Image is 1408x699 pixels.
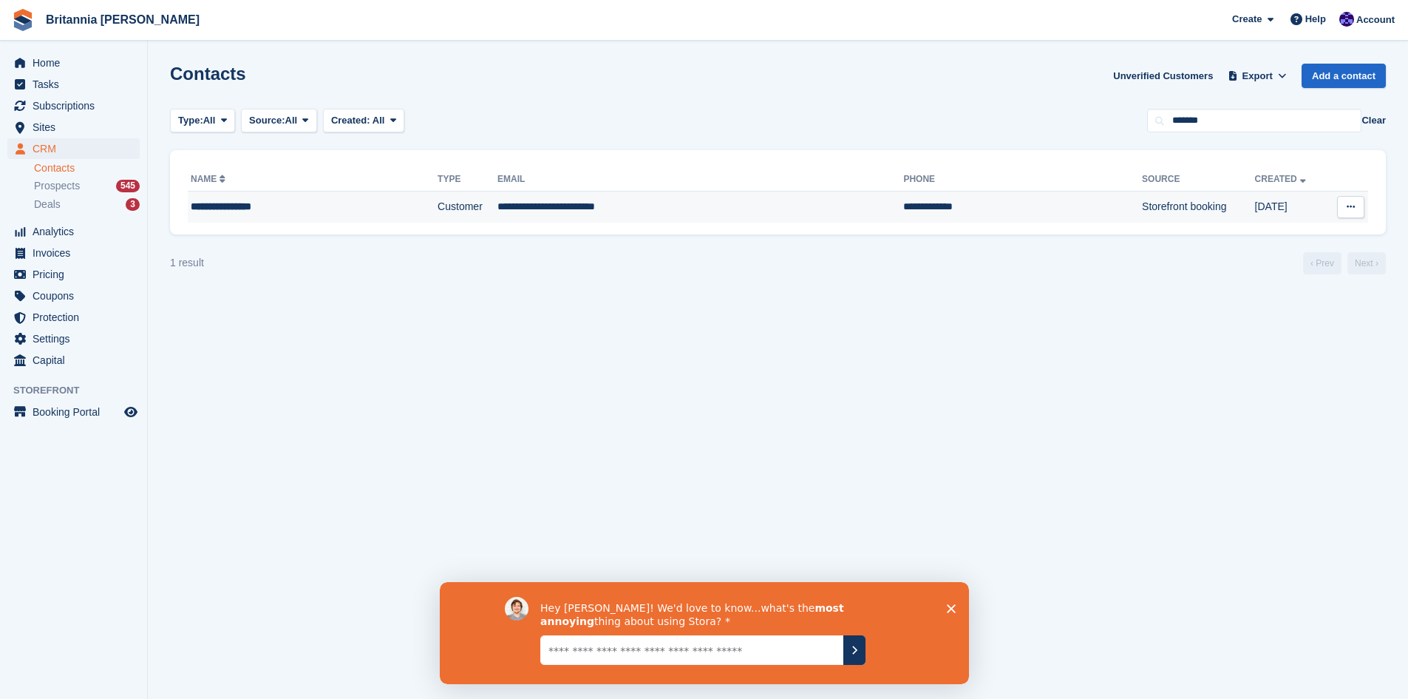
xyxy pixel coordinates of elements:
[1225,64,1290,88] button: Export
[33,138,121,159] span: CRM
[34,197,140,212] a: Deals 3
[1242,69,1273,84] span: Export
[116,180,140,192] div: 545
[7,307,140,328] a: menu
[497,168,903,192] th: Email
[33,307,121,328] span: Protection
[373,115,385,126] span: All
[1303,252,1341,274] a: Previous
[1232,12,1262,27] span: Create
[13,383,147,398] span: Storefront
[249,113,285,128] span: Source:
[34,161,140,175] a: Contacts
[33,53,121,73] span: Home
[7,138,140,159] a: menu
[440,582,969,684] iframe: Survey by David from Stora
[1305,12,1326,27] span: Help
[12,9,34,31] img: stora-icon-8386f47178a22dfd0bd8f6a31ec36ba5ce8667c1dd55bd0f319d3a0aa187defe.svg
[126,198,140,211] div: 3
[33,117,121,138] span: Sites
[7,328,140,349] a: menu
[241,109,317,133] button: Source: All
[33,286,121,306] span: Coupons
[7,117,140,138] a: menu
[40,7,205,32] a: Britannia [PERSON_NAME]
[903,168,1142,192] th: Phone
[1339,12,1354,27] img: Tina Tyson
[1255,174,1309,184] a: Created
[438,168,497,192] th: Type
[323,109,404,133] button: Created: All
[34,179,80,193] span: Prospects
[33,243,121,263] span: Invoices
[1142,168,1255,192] th: Source
[1300,252,1389,274] nav: Page
[285,113,298,128] span: All
[122,403,140,421] a: Preview store
[7,221,140,242] a: menu
[1347,252,1386,274] a: Next
[34,178,140,194] a: Prospects 545
[1302,64,1386,88] a: Add a contact
[33,402,121,422] span: Booking Portal
[1356,13,1395,27] span: Account
[34,197,61,212] span: Deals
[438,192,497,223] td: Customer
[33,95,121,116] span: Subscriptions
[7,286,140,306] a: menu
[191,174,228,184] a: Name
[331,115,370,126] span: Created:
[33,74,121,95] span: Tasks
[33,328,121,349] span: Settings
[7,350,140,371] a: menu
[33,350,121,371] span: Capital
[1255,192,1327,223] td: [DATE]
[7,74,140,95] a: menu
[7,402,140,422] a: menu
[7,53,140,73] a: menu
[7,243,140,263] a: menu
[33,264,121,285] span: Pricing
[1142,192,1255,223] td: Storefront booking
[170,64,246,84] h1: Contacts
[170,255,204,271] div: 1 result
[203,113,216,128] span: All
[33,221,121,242] span: Analytics
[170,109,235,133] button: Type: All
[1361,113,1386,128] button: Clear
[178,113,203,128] span: Type:
[1107,64,1219,88] a: Unverified Customers
[7,95,140,116] a: menu
[7,264,140,285] a: menu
